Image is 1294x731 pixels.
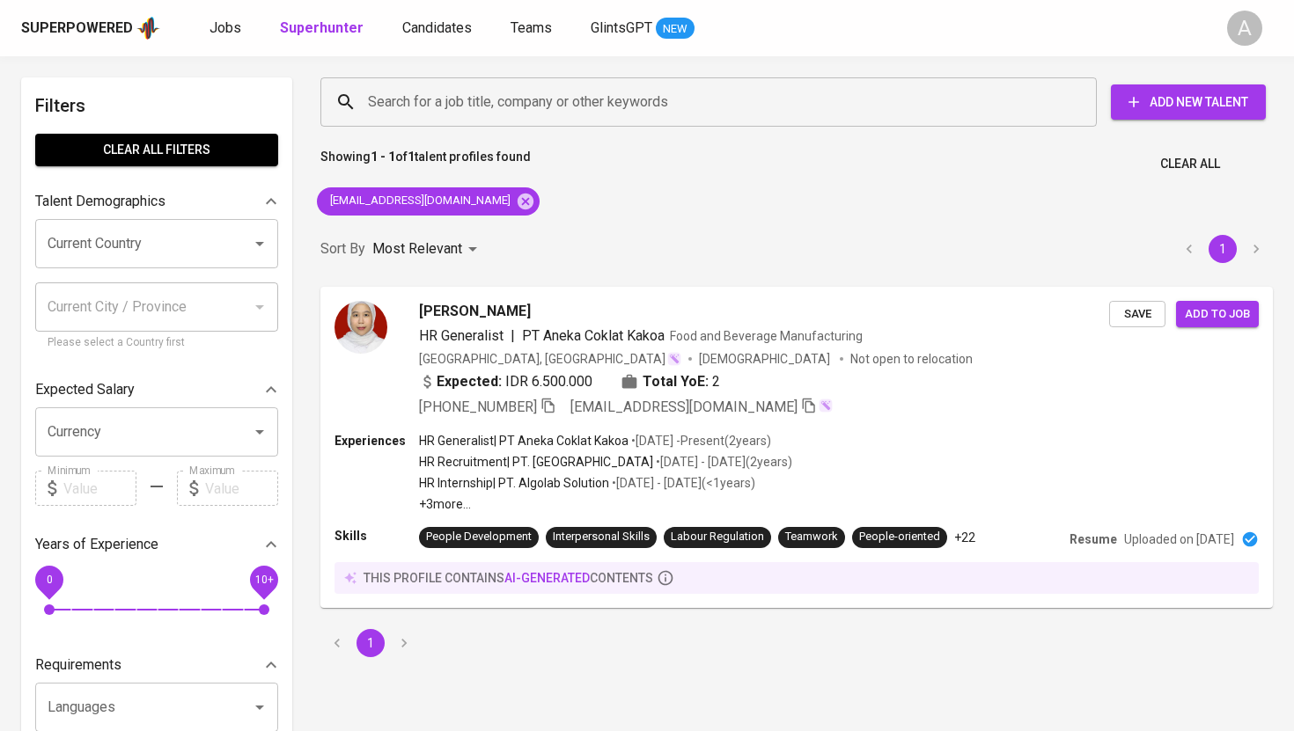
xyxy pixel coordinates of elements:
[35,372,278,407] div: Expected Salary
[419,432,629,450] p: HR Generalist | PT Aneka Coklat Kakoa
[1176,301,1259,328] button: Add to job
[1153,148,1227,180] button: Clear All
[372,238,462,260] p: Most Relevant
[408,150,415,164] b: 1
[1160,153,1220,175] span: Clear All
[419,350,681,368] div: [GEOGRAPHIC_DATA], [GEOGRAPHIC_DATA]
[1124,530,1234,548] p: Uploaded on [DATE]
[591,19,652,36] span: GlintsGPT
[280,19,364,36] b: Superhunter
[49,139,264,161] span: Clear All filters
[35,191,165,212] p: Talent Demographics
[504,571,590,585] span: AI-generated
[320,238,365,260] p: Sort By
[335,301,387,354] img: 9c07905ec112412802784351937fed24.jpeg
[35,534,158,555] p: Years of Experience
[670,329,863,343] span: Food and Beverage Manufacturing
[419,301,531,322] span: [PERSON_NAME]
[254,574,273,586] span: 10+
[48,334,266,352] p: Please select a Country first
[35,184,278,219] div: Talent Demographics
[205,471,278,506] input: Value
[317,193,521,209] span: [EMAIL_ADDRESS][DOMAIN_NAME]
[35,527,278,562] div: Years of Experience
[671,529,764,545] div: Labour Regulation
[656,20,695,38] span: NEW
[426,529,532,545] div: People Development
[320,148,531,180] p: Showing of talent profiles found
[402,18,475,40] a: Candidates
[1070,530,1117,548] p: Resume
[320,629,421,657] nav: pagination navigation
[643,371,709,392] b: Total YoE:
[35,654,121,676] p: Requirements
[419,327,504,344] span: HR Generalist
[1118,304,1157,325] span: Save
[511,19,552,36] span: Teams
[785,529,838,545] div: Teamwork
[699,350,833,368] span: [DEMOGRAPHIC_DATA]
[402,19,472,36] span: Candidates
[46,574,52,586] span: 0
[419,398,537,415] span: [PHONE_NUMBER]
[35,91,278,120] h6: Filters
[437,371,502,392] b: Expected:
[653,453,792,471] p: • [DATE] - [DATE] ( 2 years )
[859,529,940,545] div: People-oriented
[1209,235,1237,263] button: page 1
[629,432,771,450] p: • [DATE] - Present ( 2 years )
[1185,304,1250,325] span: Add to job
[21,18,133,39] div: Superpowered
[819,398,833,413] img: magic_wand.svg
[1173,235,1273,263] nav: pagination navigation
[850,350,973,368] p: Not open to relocation
[35,379,135,400] p: Expected Salary
[247,695,272,720] button: Open
[317,187,540,216] div: [EMAIL_ADDRESS][DOMAIN_NAME]
[136,15,160,41] img: app logo
[570,398,798,415] span: [EMAIL_ADDRESS][DOMAIN_NAME]
[419,495,792,513] p: +3 more ...
[419,453,653,471] p: HR Recruitment | PT. [GEOGRAPHIC_DATA]
[280,18,367,40] a: Superhunter
[247,420,272,444] button: Open
[419,371,592,392] div: IDR 6.500.000
[357,629,385,657] button: page 1
[591,18,695,40] a: GlintsGPT NEW
[35,647,278,683] div: Requirements
[210,19,241,36] span: Jobs
[667,352,681,366] img: magic_wand.svg
[522,327,665,344] span: PT Aneka Coklat Kakoa
[21,15,160,41] a: Superpoweredapp logo
[954,529,975,546] p: +22
[1227,11,1262,46] div: A
[63,471,136,506] input: Value
[247,231,272,256] button: Open
[553,529,650,545] div: Interpersonal Skills
[364,569,653,587] p: this profile contains contents
[511,18,555,40] a: Teams
[609,474,755,492] p: • [DATE] - [DATE] ( <1 years )
[1109,301,1165,328] button: Save
[511,325,515,347] span: |
[320,287,1273,608] a: [PERSON_NAME]HR Generalist|PT Aneka Coklat KakoaFood and Beverage Manufacturing[GEOGRAPHIC_DATA],...
[210,18,245,40] a: Jobs
[335,527,419,545] p: Skills
[1111,84,1266,120] button: Add New Talent
[335,432,419,450] p: Experiences
[712,371,720,392] span: 2
[372,233,483,266] div: Most Relevant
[419,474,609,492] p: HR Internship | PT. Algolab Solution
[1125,91,1252,113] span: Add New Talent
[35,134,278,166] button: Clear All filters
[371,150,395,164] b: 1 - 1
